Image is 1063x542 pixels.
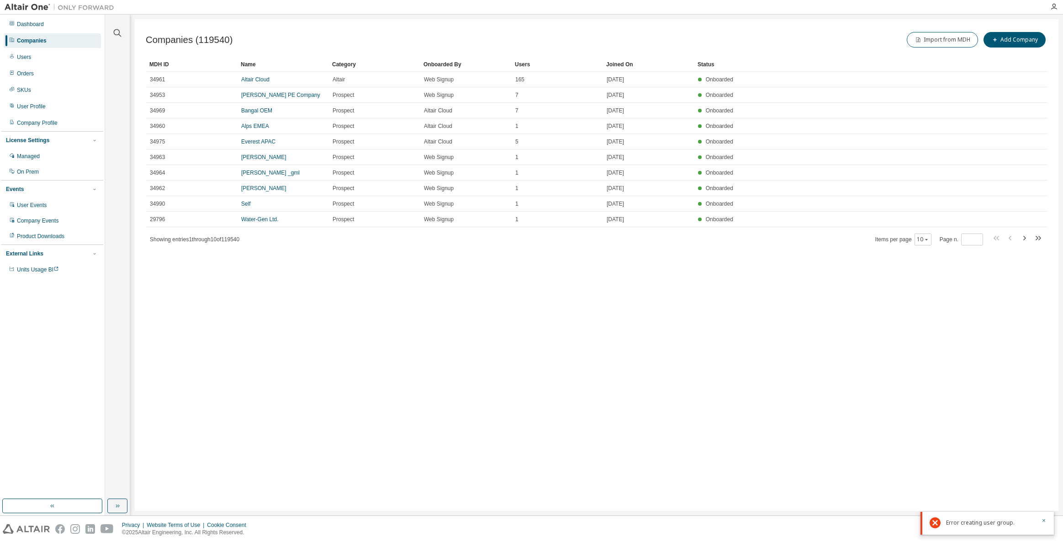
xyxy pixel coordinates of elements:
a: [PERSON_NAME] PE Company [241,92,320,98]
span: Prospect [333,200,354,207]
div: Product Downloads [17,233,64,240]
a: Everest APAC [241,138,275,145]
a: Altair Cloud [241,76,270,83]
span: Onboarded [706,185,733,191]
span: [DATE] [607,91,624,99]
span: [DATE] [607,138,624,145]
span: Onboarded [706,154,733,160]
button: Add Company [984,32,1046,48]
span: Onboarded [706,123,733,129]
span: Onboarded [706,107,733,114]
span: [DATE] [607,216,624,223]
span: Prospect [333,138,354,145]
span: Web Signup [424,169,454,176]
span: Items per page [875,234,931,245]
button: Import from MDH [907,32,978,48]
img: instagram.svg [70,524,80,534]
a: [PERSON_NAME] [241,154,286,160]
img: altair_logo.svg [3,524,50,534]
span: Onboarded [706,76,733,83]
span: 1 [515,216,518,223]
span: 1 [515,169,518,176]
div: Companies [17,37,47,44]
span: [DATE] [607,107,624,114]
a: Self [241,201,251,207]
div: On Prem [17,168,39,175]
div: Managed [17,153,40,160]
span: 34963 [150,154,165,161]
span: Web Signup [424,200,454,207]
span: [DATE] [607,185,624,192]
div: Dashboard [17,21,44,28]
div: Users [515,57,599,72]
a: Alps EMEA [241,123,269,129]
span: 34964 [150,169,165,176]
span: [DATE] [607,122,624,130]
span: Units Usage BI [17,266,59,273]
div: Error creating user group. [946,517,1036,528]
span: 165 [515,76,524,83]
div: Website Terms of Use [147,521,207,529]
span: Companies (119540) [146,35,233,45]
span: Prospect [333,122,354,130]
div: External Links [6,250,43,257]
span: Prospect [333,216,354,223]
span: Altair Cloud [424,138,452,145]
div: Cookie Consent [207,521,251,529]
div: User Profile [17,103,46,110]
span: [DATE] [607,76,624,83]
div: License Settings [6,137,49,144]
span: Prospect [333,169,354,176]
span: [DATE] [607,169,624,176]
span: 34961 [150,76,165,83]
span: 5 [515,138,518,145]
div: Privacy [122,521,147,529]
span: Onboarded [706,170,733,176]
div: SKUs [17,86,31,94]
span: Page n. [940,234,983,245]
span: Onboarded [706,201,733,207]
img: Altair One [5,3,119,12]
span: Onboarded [706,216,733,223]
a: Bangal OEM [241,107,272,114]
span: 1 [515,200,518,207]
a: [PERSON_NAME] _gml [241,170,300,176]
span: [DATE] [607,154,624,161]
span: Prospect [333,154,354,161]
div: Orders [17,70,34,77]
span: Prospect [333,91,354,99]
span: Web Signup [424,185,454,192]
a: [PERSON_NAME] [241,185,286,191]
div: Category [332,57,416,72]
div: Company Profile [17,119,58,127]
span: Showing entries 1 through 10 of 119540 [150,236,239,243]
div: Users [17,53,31,61]
img: linkedin.svg [85,524,95,534]
span: 34975 [150,138,165,145]
span: 34962 [150,185,165,192]
span: 1 [515,154,518,161]
span: Prospect [333,107,354,114]
span: Web Signup [424,91,454,99]
button: 10 [917,236,929,243]
span: Altair Cloud [424,107,452,114]
img: facebook.svg [55,524,65,534]
div: MDH ID [149,57,233,72]
span: 7 [515,107,518,114]
div: Status [698,57,993,72]
span: 34960 [150,122,165,130]
div: Events [6,186,24,193]
span: Web Signup [424,216,454,223]
span: 34953 [150,91,165,99]
span: Altair Cloud [424,122,452,130]
img: youtube.svg [100,524,114,534]
span: [DATE] [607,200,624,207]
a: Water-Gen Ltd. [241,216,279,223]
div: Joined On [606,57,690,72]
div: User Events [17,202,47,209]
span: Altair [333,76,345,83]
span: 34969 [150,107,165,114]
div: Name [241,57,325,72]
span: Web Signup [424,76,454,83]
span: 34990 [150,200,165,207]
